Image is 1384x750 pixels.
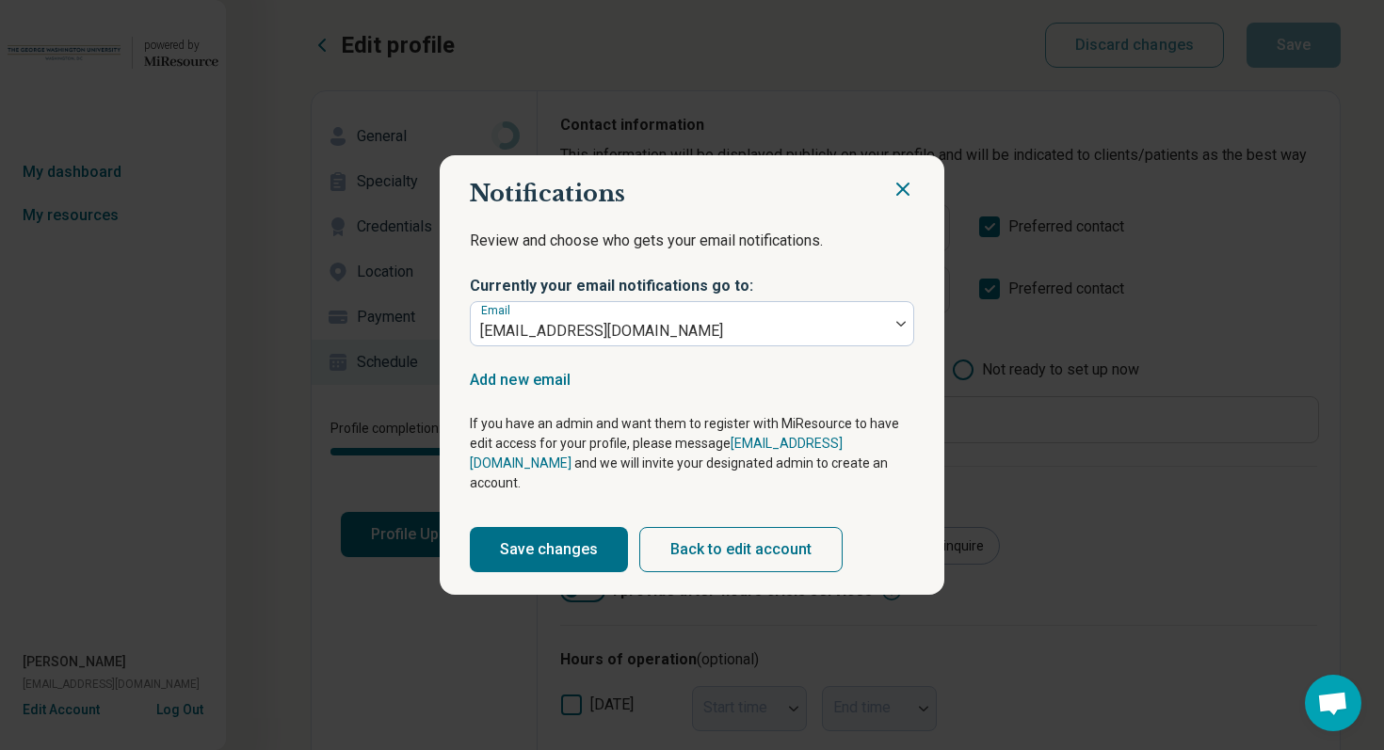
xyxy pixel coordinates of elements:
label: Email [481,304,514,317]
span: Currently your email notifications go to: [470,275,914,301]
p: If you have an admin and want them to register with MiResource to have edit access for your profi... [470,414,914,493]
h2: Notifications [470,178,914,210]
p: Review and choose who gets your email notifications. [470,229,914,276]
button: Save changes [470,527,628,572]
button: Back to edit account [639,527,843,572]
button: Close [892,178,914,200]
